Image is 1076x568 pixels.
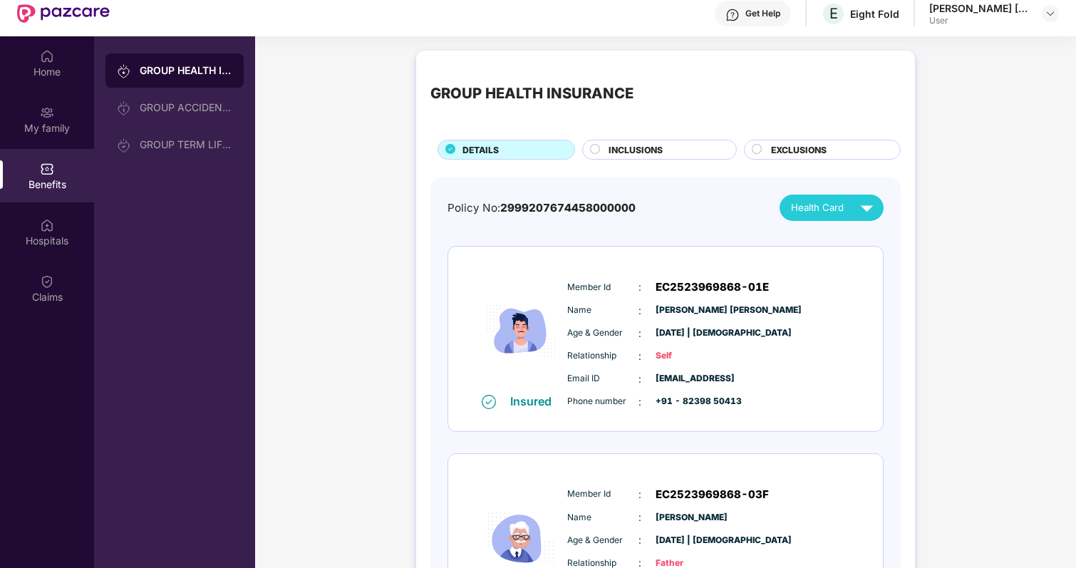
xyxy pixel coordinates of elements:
span: Name [567,511,638,525]
button: Health Card [780,195,884,221]
div: GROUP HEALTH INSURANCE [430,82,633,105]
span: Member Id [567,487,638,501]
span: : [638,532,641,548]
span: DETAILS [462,143,499,157]
div: User [929,15,1029,26]
span: Age & Gender [567,534,638,547]
div: [PERSON_NAME] [PERSON_NAME] [929,1,1029,15]
span: : [638,371,641,387]
img: svg+xml;base64,PHN2ZyB3aWR0aD0iMjAiIGhlaWdodD0iMjAiIHZpZXdCb3g9IjAgMCAyMCAyMCIgZmlsbD0ibm9uZSIgeG... [117,138,131,153]
div: Policy No: [448,200,636,217]
img: svg+xml;base64,PHN2ZyB3aWR0aD0iMjAiIGhlaWdodD0iMjAiIHZpZXdCb3g9IjAgMCAyMCAyMCIgZmlsbD0ibm9uZSIgeG... [117,101,131,115]
span: Member Id [567,281,638,294]
span: 2999207674458000000 [500,201,636,215]
img: svg+xml;base64,PHN2ZyBpZD0iQ2xhaW0iIHhtbG5zPSJodHRwOi8vd3d3LnczLm9yZy8yMDAwL3N2ZyIgd2lkdGg9IjIwIi... [40,274,54,289]
span: Name [567,304,638,317]
span: : [638,510,641,525]
span: EXCLUSIONS [771,143,827,157]
img: svg+xml;base64,PHN2ZyB4bWxucz0iaHR0cDovL3d3dy53My5vcmcvMjAwMC9zdmciIHdpZHRoPSIxNiIgaGVpZ2h0PSIxNi... [482,395,496,409]
div: Insured [510,394,560,408]
span: Email ID [567,372,638,386]
img: svg+xml;base64,PHN2ZyBpZD0iSG9tZSIgeG1sbnM9Imh0dHA6Ly93d3cudzMub3JnLzIwMDAvc3ZnIiB3aWR0aD0iMjAiIG... [40,49,54,63]
span: Self [656,349,727,363]
img: svg+xml;base64,PHN2ZyBpZD0iRHJvcGRvd24tMzJ4MzIiIHhtbG5zPSJodHRwOi8vd3d3LnczLm9yZy8yMDAwL3N2ZyIgd2... [1045,8,1056,19]
span: Health Card [791,200,844,215]
span: +91 - 82398 50413 [656,395,727,408]
div: Eight Fold [850,7,899,21]
span: [PERSON_NAME] [656,511,727,525]
img: svg+xml;base64,PHN2ZyB3aWR0aD0iMjAiIGhlaWdodD0iMjAiIHZpZXdCb3g9IjAgMCAyMCAyMCIgZmlsbD0ibm9uZSIgeG... [40,105,54,120]
span: : [638,348,641,364]
span: Age & Gender [567,326,638,340]
img: svg+xml;base64,PHN2ZyBpZD0iSG9zcGl0YWxzIiB4bWxucz0iaHR0cDovL3d3dy53My5vcmcvMjAwMC9zdmciIHdpZHRoPS... [40,218,54,232]
span: [EMAIL_ADDRESS] [656,372,727,386]
span: : [638,326,641,341]
img: svg+xml;base64,PHN2ZyB3aWR0aD0iMjAiIGhlaWdodD0iMjAiIHZpZXdCb3g9IjAgMCAyMCAyMCIgZmlsbD0ibm9uZSIgeG... [117,64,131,78]
img: New Pazcare Logo [17,4,110,23]
span: INCLUSIONS [609,143,663,157]
span: : [638,487,641,502]
img: svg+xml;base64,PHN2ZyB4bWxucz0iaHR0cDovL3d3dy53My5vcmcvMjAwMC9zdmciIHZpZXdCb3g9IjAgMCAyNCAyNCIgd2... [854,195,879,220]
span: [DATE] | [DEMOGRAPHIC_DATA] [656,534,727,547]
span: : [638,279,641,295]
span: : [638,303,641,319]
img: svg+xml;base64,PHN2ZyBpZD0iQmVuZWZpdHMiIHhtbG5zPSJodHRwOi8vd3d3LnczLm9yZy8yMDAwL3N2ZyIgd2lkdGg9Ij... [40,162,54,176]
span: : [638,394,641,410]
div: GROUP TERM LIFE INSURANCE [140,139,232,150]
span: [DATE] | [DEMOGRAPHIC_DATA] [656,326,727,340]
span: EC2523969868-01E [656,279,769,296]
span: [PERSON_NAME] [PERSON_NAME] [656,304,727,317]
span: E [829,5,838,22]
div: GROUP HEALTH INSURANCE [140,63,232,78]
span: Relationship [567,349,638,363]
img: icon [478,268,564,393]
div: GROUP ACCIDENTAL INSURANCE [140,102,232,113]
span: Phone number [567,395,638,408]
div: Get Help [745,8,780,19]
img: svg+xml;base64,PHN2ZyBpZD0iSGVscC0zMngzMiIgeG1sbnM9Imh0dHA6Ly93d3cudzMub3JnLzIwMDAvc3ZnIiB3aWR0aD... [725,8,740,22]
span: EC2523969868-03F [656,486,769,503]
